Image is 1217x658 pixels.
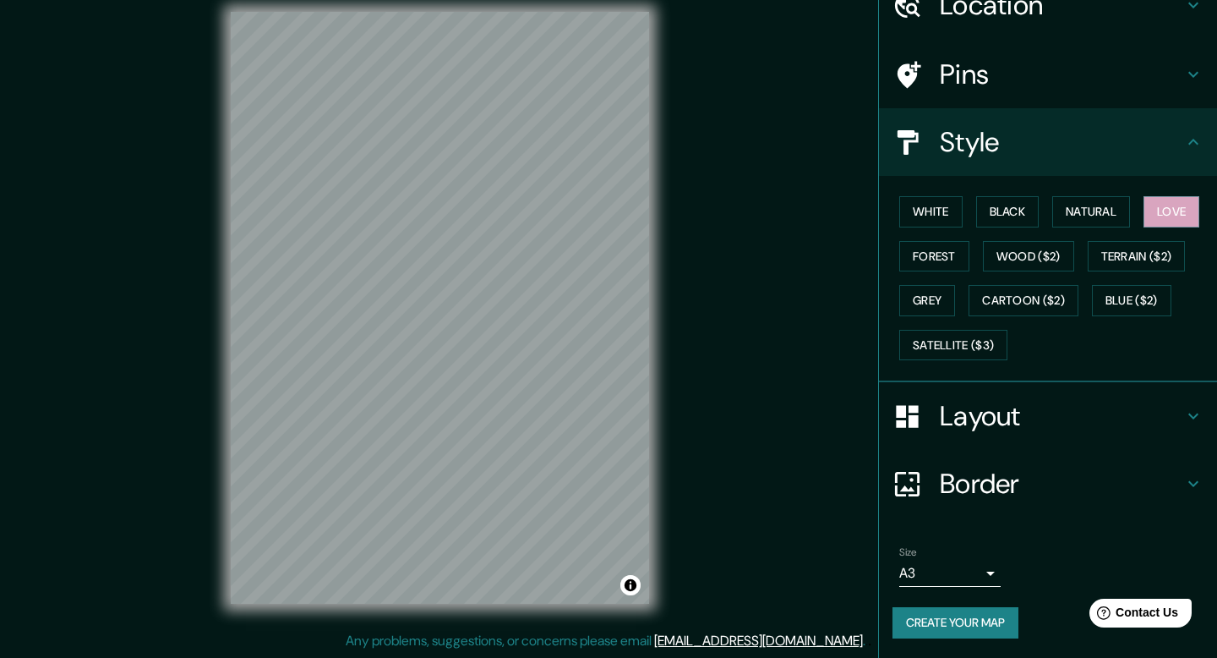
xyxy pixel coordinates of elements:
[940,125,1183,159] h4: Style
[899,330,1007,361] button: Satellite ($3)
[899,285,955,316] button: Grey
[865,631,868,651] div: .
[1088,241,1186,272] button: Terrain ($2)
[899,560,1001,587] div: A3
[879,41,1217,108] div: Pins
[976,196,1040,228] button: Black
[879,450,1217,518] div: Border
[1143,196,1199,228] button: Love
[879,382,1217,450] div: Layout
[620,575,641,595] button: Toggle attribution
[868,631,871,651] div: .
[940,399,1183,433] h4: Layout
[879,108,1217,176] div: Style
[654,632,863,650] a: [EMAIL_ADDRESS][DOMAIN_NAME]
[899,546,917,560] label: Size
[899,241,969,272] button: Forest
[231,12,649,604] canvas: Map
[1067,592,1198,639] iframe: Help widget launcher
[1052,196,1130,228] button: Natural
[940,58,1183,91] h4: Pins
[1092,285,1171,316] button: Blue ($2)
[899,196,963,228] button: White
[346,631,865,651] p: Any problems, suggestions, or concerns please email .
[940,467,1183,501] h4: Border
[969,285,1078,316] button: Cartoon ($2)
[983,241,1074,272] button: Wood ($2)
[892,607,1018,639] button: Create your map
